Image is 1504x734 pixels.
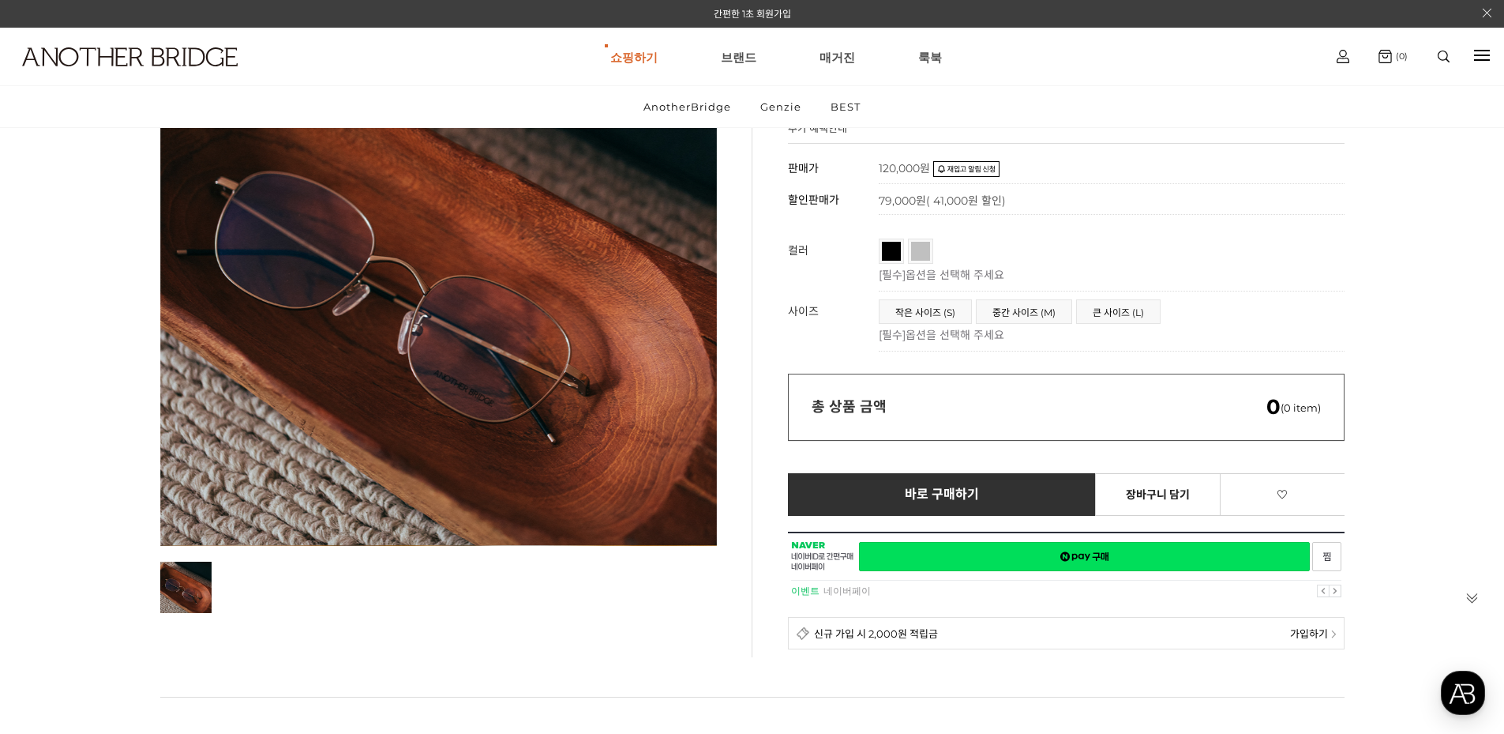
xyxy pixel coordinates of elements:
a: 설정 [204,501,303,540]
a: 바로 구매하기 [788,473,1097,516]
span: ( 41,000원 할인) [926,194,1006,208]
a: 네이버페이 [823,585,871,597]
strong: 120,000원 [879,161,930,175]
a: AnotherBridge [630,86,744,127]
strong: 이벤트 [791,585,820,597]
a: 큰 사이즈 (L) [1077,300,1160,323]
a: logo [8,47,234,105]
img: search [1438,51,1450,62]
span: 할인판매가 [788,193,839,207]
img: ef21ce72539a3fe4ec44792854370963.jpg [160,562,212,613]
h4: 추가 혜택안내 [788,120,847,143]
span: 가입하기 [1290,626,1328,641]
a: 중간 사이즈 (M) [977,300,1071,323]
p: [필수] [879,266,1337,282]
a: 쇼핑하기 [610,28,658,85]
span: 옵션을 선택해 주세요 [906,268,1004,282]
span: 옵션을 선택해 주세요 [906,328,1004,342]
span: 판매가 [788,161,819,175]
span: (0) [1392,51,1408,62]
span: 블랙 [882,242,931,251]
span: 신규 가입 시 2,000원 적립금 [814,626,938,641]
a: 작은 사이즈 (S) [880,300,971,323]
em: 0 [1266,394,1281,420]
a: 실버 [911,242,930,261]
th: 사이즈 [788,292,879,352]
th: 컬러 [788,231,879,292]
img: npay_sp_more.png [1331,630,1336,638]
a: BEST [817,86,874,127]
a: 신규 가입 시 2,000원 적립금 가입하기 [788,617,1345,649]
img: detail_membership.png [797,627,810,640]
a: 매거진 [820,28,855,85]
li: 작은 사이즈 (S) [879,299,972,324]
a: 룩북 [918,28,942,85]
span: 대화 [144,525,163,538]
a: 장바구니 담기 [1095,473,1221,516]
a: 간편한 1초 회원가입 [714,8,791,20]
span: 실버 [911,242,960,251]
a: 홈 [5,501,104,540]
span: 홈 [50,525,59,537]
li: 중간 사이즈 (M) [976,299,1072,324]
span: (0 item) [1266,401,1321,414]
a: 대화 [104,501,204,540]
span: 바로 구매하기 [905,487,980,502]
img: logo [22,47,238,66]
p: [필수] [879,326,1337,342]
a: 새창 [859,542,1310,571]
a: 브랜드 [721,28,756,85]
a: (0) [1378,50,1408,63]
strong: 총 상품 금액 [812,398,887,416]
a: Genzie [747,86,815,127]
img: cart [1337,50,1349,63]
a: 새창 [1312,542,1341,571]
img: cart [1378,50,1392,63]
a: 블랙 [882,242,901,261]
li: 실버 [908,239,933,264]
li: 블랙 [879,239,904,264]
img: 재입고 알림 SMS [933,161,1000,177]
li: 큰 사이즈 (L) [1076,299,1161,324]
span: 설정 [244,525,263,537]
span: 79,000원 [879,194,1006,208]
